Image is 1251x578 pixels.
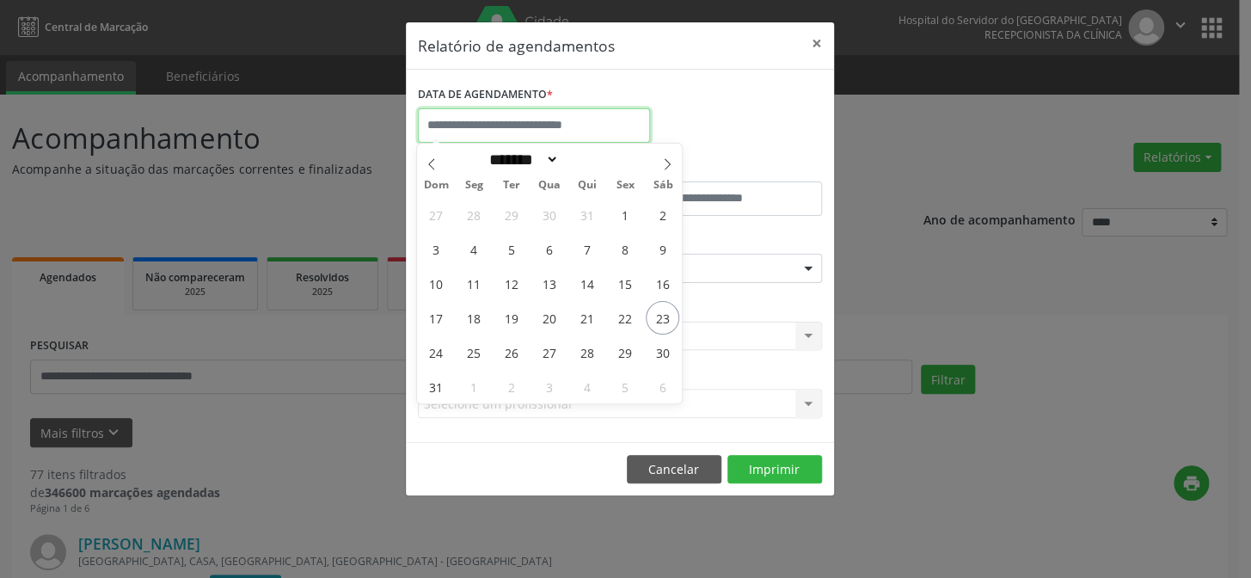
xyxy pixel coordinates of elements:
span: Agosto 22, 2025 [608,301,641,335]
span: Agosto 31, 2025 [420,370,453,403]
span: Qui [568,180,606,191]
span: Ter [493,180,530,191]
button: Close [800,22,834,65]
span: Agosto 23, 2025 [646,301,679,335]
span: Setembro 3, 2025 [533,370,567,403]
h5: Relatório de agendamentos [418,34,615,57]
span: Setembro 4, 2025 [571,370,604,403]
span: Julho 31, 2025 [571,198,604,231]
span: Agosto 19, 2025 [495,301,529,335]
input: Year [559,151,616,169]
span: Qua [530,180,568,191]
span: Agosto 3, 2025 [420,232,453,266]
span: Sáb [644,180,682,191]
span: Agosto 24, 2025 [420,335,453,369]
span: Seg [455,180,493,191]
span: Agosto 8, 2025 [608,232,641,266]
span: Agosto 6, 2025 [533,232,567,266]
span: Agosto 5, 2025 [495,232,529,266]
span: Agosto 28, 2025 [571,335,604,369]
span: Agosto 16, 2025 [646,267,679,300]
span: Julho 30, 2025 [533,198,567,231]
span: Agosto 29, 2025 [608,335,641,369]
span: Julho 29, 2025 [495,198,529,231]
span: Setembro 5, 2025 [608,370,641,403]
span: Agosto 30, 2025 [646,335,679,369]
span: Agosto 15, 2025 [608,267,641,300]
span: Agosto 17, 2025 [420,301,453,335]
span: Sex [606,180,644,191]
button: Imprimir [727,455,822,484]
label: ATÉ [624,155,822,181]
span: Agosto 26, 2025 [495,335,529,369]
span: Agosto 12, 2025 [495,267,529,300]
span: Agosto 7, 2025 [571,232,604,266]
span: Agosto 27, 2025 [533,335,567,369]
span: Agosto 18, 2025 [457,301,491,335]
span: Setembro 1, 2025 [457,370,491,403]
span: Setembro 6, 2025 [646,370,679,403]
span: Agosto 2, 2025 [646,198,679,231]
span: Julho 27, 2025 [420,198,453,231]
span: Agosto 14, 2025 [571,267,604,300]
span: Agosto 20, 2025 [533,301,567,335]
span: Agosto 1, 2025 [608,198,641,231]
span: Agosto 11, 2025 [457,267,491,300]
span: Julho 28, 2025 [457,198,491,231]
span: Agosto 10, 2025 [420,267,453,300]
span: Agosto 13, 2025 [533,267,567,300]
label: DATA DE AGENDAMENTO [418,82,553,108]
span: Agosto 9, 2025 [646,232,679,266]
span: Agosto 21, 2025 [571,301,604,335]
span: Dom [417,180,455,191]
span: Setembro 2, 2025 [495,370,529,403]
button: Cancelar [627,455,721,484]
select: Month [483,151,559,169]
span: Agosto 25, 2025 [457,335,491,369]
span: Agosto 4, 2025 [457,232,491,266]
